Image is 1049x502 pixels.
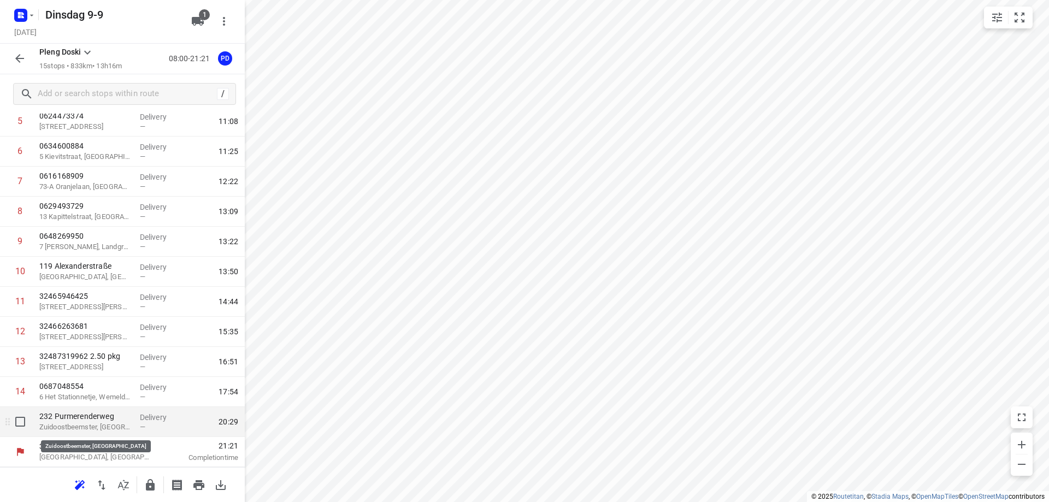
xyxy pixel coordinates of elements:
[187,10,209,32] button: 1
[31,215,36,226] div: 4
[140,292,180,303] p: Delivery
[13,35,1036,48] p: Driver: Pleng Doski
[39,351,131,362] p: 32487319962 2.50 pkg
[472,161,478,169] span: —
[472,150,668,161] p: Delivery
[140,363,145,371] span: —
[31,154,36,164] div: 2
[140,212,145,221] span: —
[140,243,145,251] span: —
[140,352,180,363] p: Delivery
[219,356,238,367] span: 16:51
[39,121,131,132] p: [STREET_ADDRESS]
[472,180,668,191] p: Delivery
[31,185,36,195] div: 3
[214,53,236,63] span: Assigned to Pleng Doski
[13,22,1036,35] p: Shift: 08:00 - 14:42
[39,321,131,332] p: 32466263681
[39,151,131,162] p: 5 Kievitstraat, [GEOGRAPHIC_DATA]
[113,479,134,489] span: Sort by time window
[15,326,25,336] div: 12
[39,452,153,463] p: [GEOGRAPHIC_DATA], [GEOGRAPHIC_DATA]
[39,362,131,373] p: 253 Edegemsestraat, Mortsel
[916,493,958,500] a: OpenMapTiles
[140,111,180,122] p: Delivery
[140,303,145,311] span: —
[10,26,41,38] h5: Project date
[91,479,113,489] span: Reverse route
[39,110,131,121] p: 0624473374
[52,210,463,221] p: 0630290634
[472,222,478,230] span: —
[39,170,131,181] p: 0616168909
[472,130,478,138] span: —
[219,146,238,157] span: 11:25
[39,422,131,433] p: Zuidoostbeemster, [GEOGRAPHIC_DATA]
[219,416,238,427] span: 20:29
[140,423,145,431] span: —
[219,296,238,307] span: 14:44
[166,479,188,489] span: Print shipping labels
[39,200,131,211] p: 0629493729
[169,53,214,64] p: 08:00-21:21
[52,129,463,140] p: 98 Provincialeweg, Oosteind
[140,333,145,341] span: —
[52,251,555,262] p: [GEOGRAPHIC_DATA], [GEOGRAPHIC_DATA]
[213,10,235,32] button: More
[219,206,238,217] span: 13:09
[39,291,131,302] p: 32465946425
[39,302,131,312] p: 1 Rue Charles Horion, Liège
[140,172,180,182] p: Delivery
[570,252,1029,263] p: Completion time
[15,296,25,306] div: 11
[15,266,25,276] div: 10
[140,382,180,393] p: Delivery
[833,493,864,500] a: Routetitan
[41,6,182,23] h5: Rename
[140,182,145,191] span: —
[140,152,145,161] span: —
[219,266,238,277] span: 13:50
[52,160,463,170] p: 6 Het Stationnetje, Wemeldinge
[39,61,122,72] p: 15 stops • 833km • 13h16m
[1010,185,1029,196] span: 11:43
[15,356,25,367] div: 13
[39,441,153,452] p: 34 Dukdalfweg
[52,149,463,160] p: 0687048554
[52,190,463,201] p: 253 Edegemsestraat, Mortsel
[140,232,180,243] p: Delivery
[39,211,131,222] p: 13 Kapittelstraat, Landgraaf
[218,51,232,66] div: PD
[871,493,909,500] a: Stadia Maps
[52,98,555,109] p: [GEOGRAPHIC_DATA], [GEOGRAPHIC_DATA]
[39,261,131,271] p: 119 Alexanderstraße
[13,61,1036,79] h6: Pleng Doski
[472,191,478,199] span: —
[17,146,22,156] div: 6
[219,386,238,397] span: 17:54
[9,411,31,433] span: Select
[214,48,236,69] button: PD
[570,99,1029,110] p: Departure time
[210,479,232,489] span: Download route
[38,86,217,103] input: Add or search stops within route
[140,393,145,401] span: —
[140,412,180,423] p: Delivery
[140,202,180,212] p: Delivery
[166,440,238,451] span: 21:21
[17,176,22,186] div: 7
[39,392,131,403] p: 6 Het Stationnetje, Wemeldinge
[140,273,145,281] span: —
[39,332,131,342] p: 67 Koning Albertlaan, Maasmechelen
[219,176,238,187] span: 12:22
[39,271,131,282] p: [GEOGRAPHIC_DATA], [GEOGRAPHIC_DATA]
[17,206,22,216] div: 8
[39,411,131,422] p: 232 Purmerenderweg
[39,140,131,151] p: 0634600884
[140,141,180,152] p: Delivery
[139,474,161,496] button: Lock route
[472,211,668,222] p: Delivery
[39,46,81,58] p: Pleng Doski
[39,181,131,192] p: 73-A Oranjelaan, [GEOGRAPHIC_DATA]
[39,241,131,252] p: 7 Henri Hermansstraat, Landgraaf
